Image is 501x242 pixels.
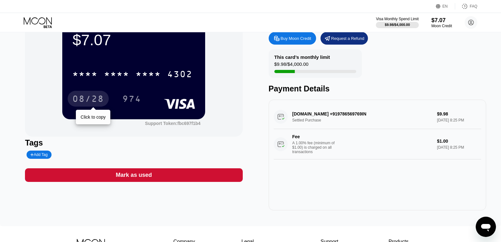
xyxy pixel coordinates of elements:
div: 08/28 [72,95,104,105]
div: [DATE] 8:25 PM [437,145,481,150]
div: $7.07 [72,31,195,49]
div: A 1.00% fee (minimum of $1.00) is charged on all transactions [292,141,340,154]
div: Add Tag [30,152,47,157]
div: Support Token:fbc697f1b4 [145,121,201,126]
div: $7.07Moon Credit [431,17,452,28]
div: Request a Refund [321,32,368,45]
div: FAQ [470,4,477,9]
div: $7.07 [431,17,452,24]
div: Mark as used [25,168,242,182]
iframe: Button to launch messaging window [476,217,496,237]
div: $9.98 / $4,000.00 [274,61,309,70]
div: Fee [292,134,337,139]
div: Add Tag [27,151,51,159]
div: Moon Credit [431,24,452,28]
div: EN [436,3,455,9]
div: FAQ [455,3,477,9]
div: Payment Details [269,84,486,93]
div: 974 [118,91,146,107]
div: Buy Moon Credit [281,36,311,41]
div: Click to copy [81,115,106,120]
div: EN [443,4,448,9]
div: Visa Monthly Spend Limit [376,17,419,21]
div: This card’s monthly limit [274,54,330,60]
div: FeeA 1.00% fee (minimum of $1.00) is charged on all transactions$1.00[DATE] 8:25 PM [274,129,481,159]
div: Tags [25,138,242,147]
div: 974 [122,95,141,105]
div: Mark as used [116,171,152,179]
div: Request a Refund [331,36,364,41]
div: $1.00 [437,139,481,144]
div: 08/28 [68,91,109,107]
div: 4302 [167,70,192,80]
div: Buy Moon Credit [269,32,316,45]
div: $9.98 / $4,000.00 [385,23,410,27]
div: Support Token: fbc697f1b4 [145,121,201,126]
div: Visa Monthly Spend Limit$9.98/$4,000.00 [376,17,419,28]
